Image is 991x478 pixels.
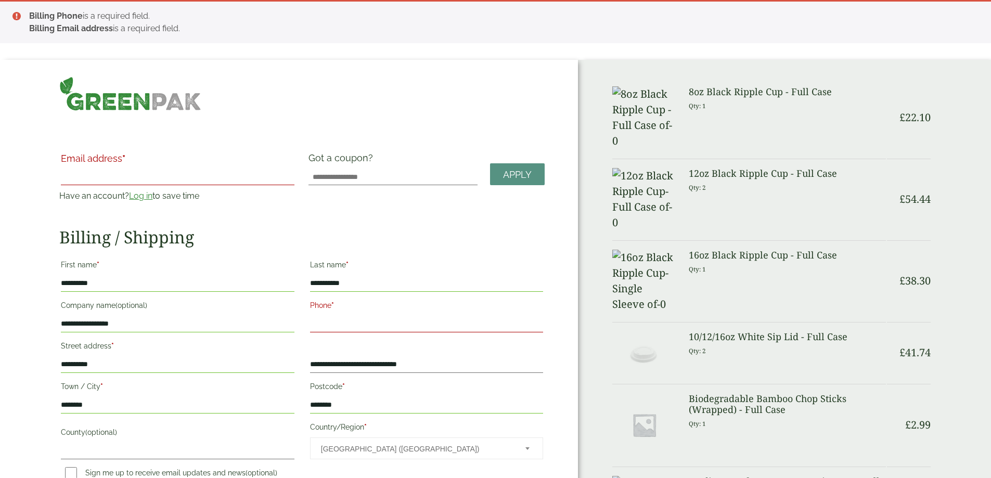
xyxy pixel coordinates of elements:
label: Last name [310,257,543,275]
abbr: required [100,382,103,391]
bdi: 38.30 [899,274,931,288]
abbr: required [111,342,114,350]
span: £ [899,345,905,359]
small: Qty: 2 [689,347,706,355]
img: 8oz Black Ripple Cup -Full Case of-0 [612,86,676,149]
label: Postcode [310,379,543,397]
abbr: required [97,261,99,269]
h3: 8oz Black Ripple Cup - Full Case [689,86,886,98]
a: Apply [490,163,545,186]
img: Placeholder [612,393,676,457]
abbr: required [331,301,334,309]
abbr: required [122,153,125,164]
img: 16oz Black Ripple Cup-Single Sleeve of-0 [612,250,676,312]
span: £ [899,192,905,206]
span: Country/Region [310,437,543,459]
li: is a required field. [29,10,974,22]
label: Country/Region [310,420,543,437]
label: Email address [61,154,294,169]
strong: Billing Email address [29,23,113,33]
bdi: 22.10 [899,110,931,124]
label: Phone [310,298,543,316]
h3: 12oz Black Ripple Cup - Full Case [689,168,886,179]
h2: Billing / Shipping [59,227,545,247]
small: Qty: 2 [689,184,706,191]
span: (optional) [85,428,117,436]
a: Log in [129,191,152,201]
small: Qty: 1 [689,265,706,273]
span: £ [899,110,905,124]
h3: 10/12/16oz White Sip Lid - Full Case [689,331,886,343]
li: is a required field. [29,22,974,35]
label: Got a coupon? [308,152,377,169]
label: Street address [61,339,294,356]
bdi: 54.44 [899,192,931,206]
span: £ [899,274,905,288]
strong: Billing Phone [29,11,83,21]
abbr: required [342,382,345,391]
small: Qty: 1 [689,420,706,428]
label: County [61,425,294,443]
img: GreenPak Supplies [59,76,201,111]
span: Apply [503,169,532,180]
span: (optional) [246,469,277,477]
label: Town / City [61,379,294,397]
abbr: required [364,423,367,431]
bdi: 41.74 [899,345,931,359]
label: Company name [61,298,294,316]
h3: 16oz Black Ripple Cup - Full Case [689,250,886,261]
span: £ [905,418,911,432]
span: United Kingdom (UK) [321,438,511,460]
label: First name [61,257,294,275]
abbr: required [346,261,349,269]
p: Have an account? to save time [59,190,295,202]
h3: Biodegradable Bamboo Chop Sticks (Wrapped) - Full Case [689,393,886,416]
img: 12oz Black Ripple Cup-Full Case of-0 [612,168,676,230]
bdi: 2.99 [905,418,931,432]
span: (optional) [115,301,147,309]
small: Qty: 1 [689,102,706,110]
